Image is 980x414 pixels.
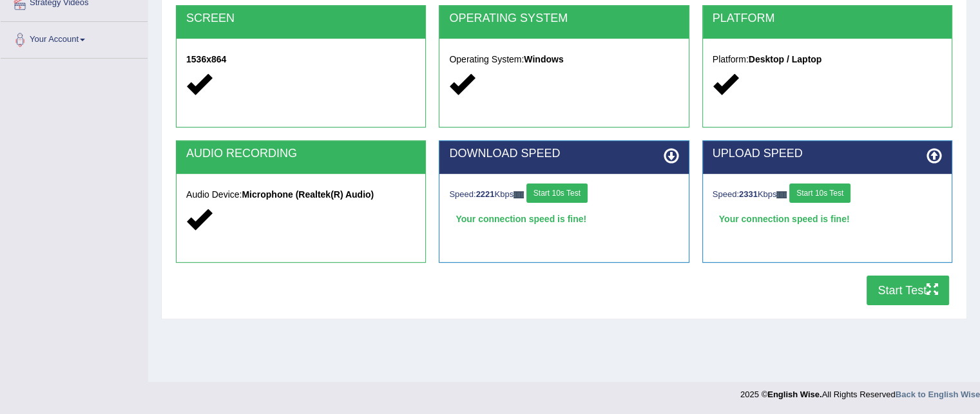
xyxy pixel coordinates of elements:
h2: SCREEN [186,12,416,25]
h2: AUDIO RECORDING [186,147,416,160]
h2: OPERATING SYSTEM [449,12,678,25]
strong: English Wise. [767,390,821,399]
img: ajax-loader-fb-connection.gif [514,191,524,198]
div: Speed: Kbps [713,183,942,206]
a: Your Account [1,22,148,54]
button: Start 10s Test [526,183,588,203]
h5: Operating System: [449,55,678,64]
h5: Platform: [713,55,942,64]
img: ajax-loader-fb-connection.gif [776,191,787,198]
h2: PLATFORM [713,12,942,25]
div: Speed: Kbps [449,183,678,206]
h2: DOWNLOAD SPEED [449,147,678,160]
strong: Desktop / Laptop [749,54,822,64]
strong: Microphone (Realtek(R) Audio) [242,189,374,200]
div: 2025 © All Rights Reserved [740,382,980,400]
button: Start Test [867,276,949,305]
div: Your connection speed is fine! [713,209,942,229]
button: Start 10s Test [789,183,850,203]
a: Back to English Wise [896,390,980,399]
strong: 2221 [476,189,495,199]
strong: 1536x864 [186,54,226,64]
strong: 2331 [739,189,758,199]
h5: Audio Device: [186,190,416,200]
h2: UPLOAD SPEED [713,147,942,160]
div: Your connection speed is fine! [449,209,678,229]
strong: Windows [524,54,563,64]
